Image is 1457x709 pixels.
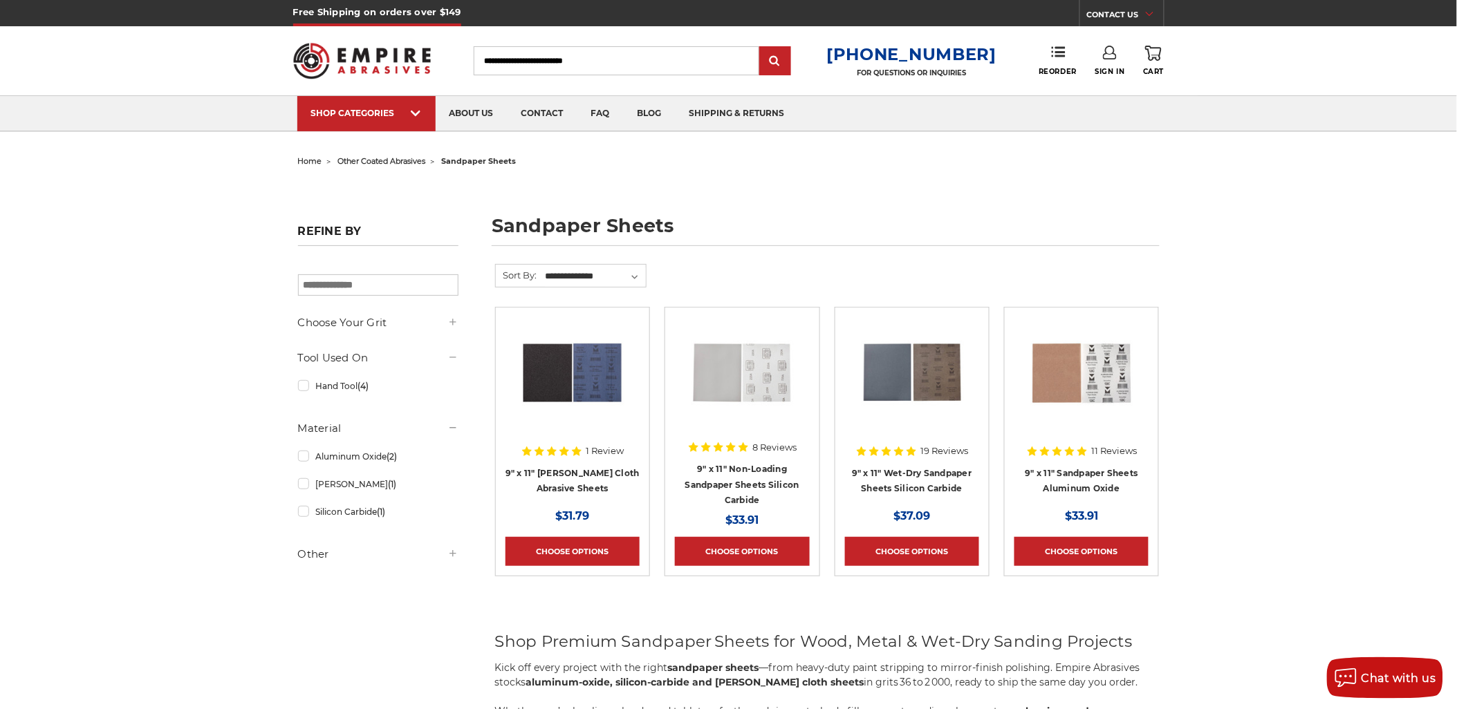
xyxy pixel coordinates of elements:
[845,537,979,566] a: Choose Options
[1143,67,1164,76] span: Cart
[1039,67,1077,76] span: Reorder
[387,451,397,462] span: (2)
[298,420,458,437] h5: Material
[1095,67,1125,76] span: Sign In
[358,381,369,391] span: (4)
[495,661,1140,688] span: —from heavy‑duty paint stripping to mirror‑finish polishing. Empire Abrasives stocks
[495,661,668,674] span: Kick off every project with the right
[675,537,809,566] a: Choose Options
[377,507,385,517] span: (1)
[668,661,759,674] strong: sandpaper sheets
[577,96,624,131] a: faq
[1143,46,1164,76] a: Cart
[298,156,322,166] a: home
[852,468,972,494] a: 9" x 11" Wet-Dry Sandpaper Sheets Silicon Carbide
[293,34,431,88] img: Empire Abrasives
[826,68,996,77] p: FOR QUESTIONS OR INQUIRIES
[1065,509,1098,522] span: $33.91
[298,444,458,469] a: Aluminum Oxide
[442,156,517,166] span: sandpaper sheets
[298,374,458,398] a: Hand Tool
[492,216,1160,246] h1: sandpaper sheets
[544,266,647,287] select: Sort By:
[555,509,589,522] span: $31.79
[1026,317,1137,428] img: 9" x 11" Sandpaper Sheets Aluminum Oxide
[921,446,969,455] span: 19 Reviews
[298,500,458,524] a: Silicon Carbide
[893,509,930,522] span: $37.09
[753,443,797,452] span: 8 Reviews
[845,317,979,451] a: 9" x 11" Wet-Dry Sandpaper Sheets Silicon Carbide
[857,317,967,428] img: 9" x 11" Wet-Dry Sandpaper Sheets Silicon Carbide
[436,96,508,131] a: about us
[1014,537,1149,566] a: Choose Options
[505,317,640,451] a: 9" x 11" Emery Cloth Sheets
[864,676,1138,688] span: in grits 36 to 2 000, ready to ship the same day you order.
[298,472,458,496] a: [PERSON_NAME]
[761,48,789,75] input: Submit
[495,632,1133,651] span: Shop Premium Sandpaper Sheets for Wood, Metal & Wet‑Dry Sanding Projects
[496,265,537,285] label: Sort By:
[1087,7,1164,26] a: CONTACT US
[508,96,577,131] a: contact
[1039,46,1077,75] a: Reorder
[1026,468,1138,494] a: 9" x 11" Sandpaper Sheets Aluminum Oxide
[1362,672,1436,685] span: Chat with us
[298,546,458,563] h5: Other
[1092,446,1138,455] span: 11 Reviews
[586,446,624,455] span: 1 Review
[311,108,422,118] div: SHOP CATEGORIES
[298,314,458,331] h5: Choose Your Grit
[505,537,640,566] a: Choose Options
[298,225,458,246] h5: Refine by
[685,464,799,505] a: 9" x 11" Non-Loading Sandpaper Sheets Silicon Carbide
[1327,657,1443,699] button: Chat with us
[388,479,396,489] span: (1)
[687,317,797,428] img: 9 inch x 11 inch Silicon Carbide Sandpaper Sheet
[676,96,799,131] a: shipping & returns
[725,513,759,527] span: $33.91
[505,468,640,494] a: 9" x 11" [PERSON_NAME] Cloth Abrasive Sheets
[675,317,809,451] a: 9 inch x 11 inch Silicon Carbide Sandpaper Sheet
[298,350,458,366] h5: Tool Used On
[517,317,628,428] img: 9" x 11" Emery Cloth Sheets
[826,44,996,64] a: [PHONE_NUMBER]
[526,676,864,688] strong: aluminum‑oxide, silicon‑carbide and [PERSON_NAME] cloth sheets
[338,156,426,166] a: other coated abrasives
[1014,317,1149,451] a: 9" x 11" Sandpaper Sheets Aluminum Oxide
[624,96,676,131] a: blog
